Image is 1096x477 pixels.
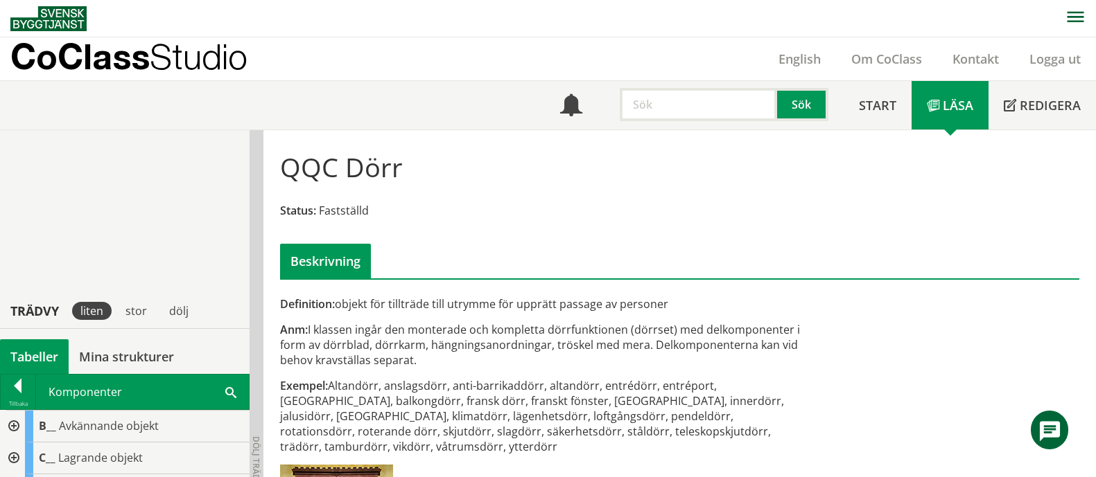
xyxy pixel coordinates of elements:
[69,339,184,374] a: Mina strukturer
[225,384,236,399] span: Sök i tabellen
[10,48,247,64] p: CoClass
[280,322,806,368] div: I klassen ingår den monterade och kompletta dörrfunktionen (dörrset) med delkomponenter i form av...
[161,302,197,320] div: dölj
[763,51,836,67] a: English
[280,152,403,182] h1: QQC Dörr
[10,37,277,80] a: CoClassStudio
[912,81,989,129] a: Läsa
[150,36,247,77] span: Studio
[280,244,371,278] div: Beskrivning
[10,6,87,31] img: Svensk Byggtjänst
[59,418,159,433] span: Avkännande objekt
[3,303,67,318] div: Trädvy
[836,51,937,67] a: Om CoClass
[1,398,35,409] div: Tillbaka
[280,378,328,393] span: Exempel:
[319,203,369,218] span: Fastställd
[280,296,806,312] div: objekt för tillträde till utrymme för upprätt passage av personer
[36,375,249,409] div: Komponenter
[280,203,316,218] span: Status:
[39,418,56,433] span: B__
[937,51,1014,67] a: Kontakt
[72,302,112,320] div: liten
[280,296,335,312] span: Definition:
[280,322,308,337] span: Anm:
[777,88,828,121] button: Sök
[39,450,55,465] span: C__
[280,378,806,454] div: Altandörr, anslagsdörr, anti-barrikaddörr, altandörr, entrédörr, entréport, [GEOGRAPHIC_DATA], ba...
[844,81,912,129] a: Start
[58,450,143,465] span: Lagrande objekt
[859,97,896,114] span: Start
[1020,97,1081,114] span: Redigera
[989,81,1096,129] a: Redigera
[620,88,777,121] input: Sök
[117,302,155,320] div: stor
[1014,51,1096,67] a: Logga ut
[560,96,582,118] span: Notifikationer
[943,97,973,114] span: Läsa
